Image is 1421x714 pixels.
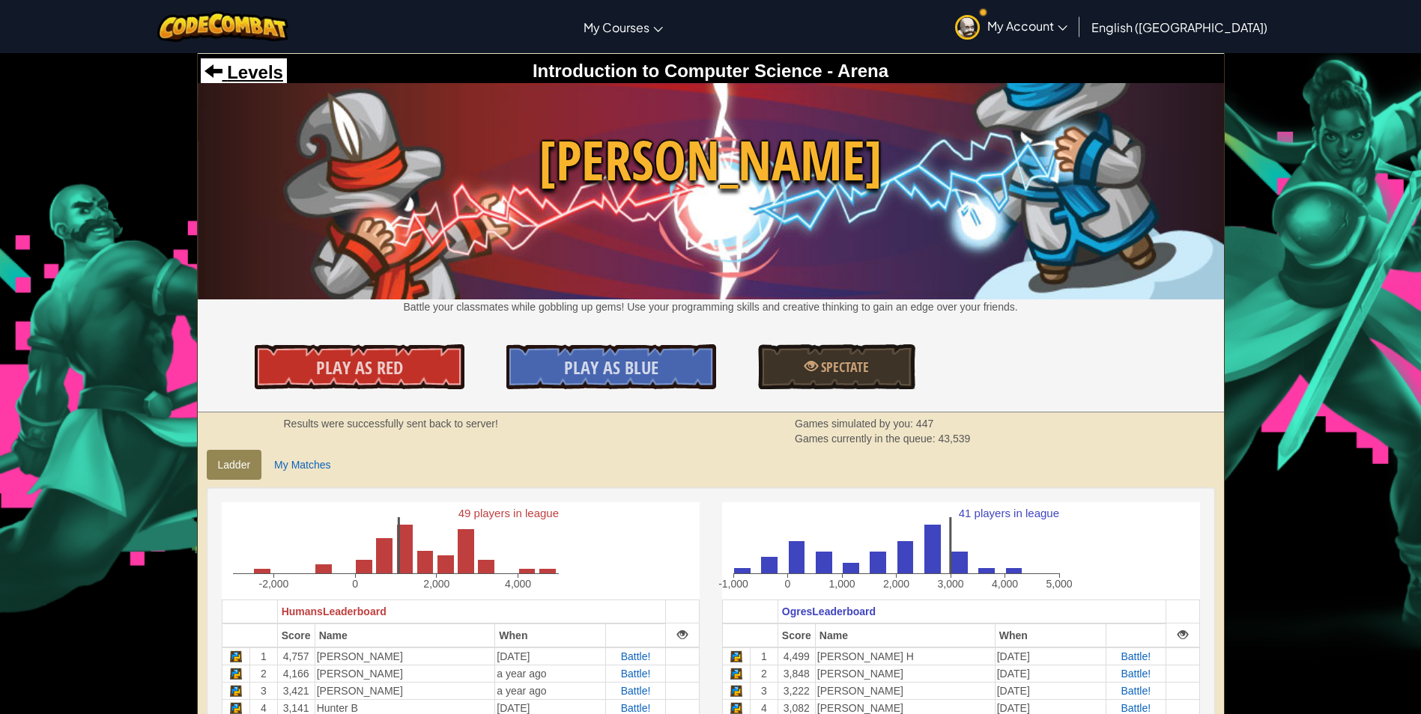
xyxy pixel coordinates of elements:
td: Python [722,682,751,699]
span: [PERSON_NAME] [198,122,1224,199]
td: 3 [249,682,277,699]
span: Humans [282,605,323,617]
td: Python [722,647,751,665]
span: English ([GEOGRAPHIC_DATA]) [1091,19,1267,35]
span: Ogres [782,605,812,617]
a: Ladder [207,450,262,480]
td: a year ago [495,665,606,682]
td: 1 [249,647,277,665]
span: Games simulated by you: [795,418,916,430]
text: 4,000 [991,578,1017,590]
th: Name [815,623,995,647]
a: Battle! [621,668,651,680]
td: 4,499 [778,647,815,665]
span: Introduction to Computer Science [533,61,822,81]
td: [PERSON_NAME] H [815,647,995,665]
span: Spectate [818,358,869,376]
td: 3,421 [277,682,315,699]
td: [PERSON_NAME] [315,682,495,699]
span: Levels [222,62,283,82]
a: My Courses [576,7,670,47]
td: 4,166 [277,665,315,682]
p: Battle your classmates while gobbling up gems! Use your programming skills and creative thinking ... [198,299,1224,314]
text: 41 players in league [958,507,1058,519]
a: Battle! [621,685,651,697]
text: 3,000 [937,578,963,590]
td: a year ago [495,682,606,699]
th: Score [778,623,815,647]
text: 4,000 [505,578,531,590]
a: Battle! [621,650,651,662]
a: Battle! [1121,702,1151,714]
span: Play As Blue [564,356,658,379]
span: My Courses [584,19,649,35]
td: [PERSON_NAME] [815,665,995,682]
a: Spectate [758,344,915,389]
img: avatar [955,15,980,40]
strong: Results were successfully sent back to server! [284,418,498,430]
td: 3,222 [778,682,815,699]
text: 0 [784,578,790,590]
a: My Account [948,3,1075,50]
text: 1,000 [828,578,855,590]
th: Score [277,623,315,647]
a: Battle! [1121,650,1151,662]
a: English ([GEOGRAPHIC_DATA]) [1084,7,1275,47]
td: [PERSON_NAME] [315,665,495,682]
td: Python [222,647,249,665]
span: Play As Red [316,356,403,379]
text: 0 [352,578,358,590]
a: Levels [204,62,283,82]
th: Name [315,623,495,647]
span: Leaderboard [812,605,876,617]
a: My Matches [263,450,342,480]
text: 49 players in league [458,507,558,519]
span: Leaderboard [323,605,387,617]
td: 2 [249,665,277,682]
a: Battle! [1121,668,1151,680]
span: Games currently in the queue: [795,433,938,445]
td: [DATE] [495,647,606,665]
span: 447 [916,418,933,430]
td: [PERSON_NAME] [315,647,495,665]
span: 43,539 [938,433,970,445]
span: - Arena [822,61,888,81]
text: -1,000 [718,578,748,590]
td: [DATE] [995,647,1106,665]
a: Battle! [621,702,651,714]
span: My Account [987,18,1067,34]
a: Battle! [1121,685,1151,697]
td: 3 [751,682,778,699]
td: [DATE] [995,665,1106,682]
td: [PERSON_NAME] [815,682,995,699]
td: [DATE] [995,682,1106,699]
img: CodeCombat logo [157,11,288,42]
th: When [495,623,606,647]
td: Python [722,665,751,682]
td: Python [222,665,249,682]
img: Wakka Maul [198,83,1224,299]
td: Python [222,682,249,699]
text: 2,000 [423,578,449,590]
text: 2,000 [882,578,909,590]
text: 5,000 [1046,578,1072,590]
th: When [995,623,1106,647]
td: 3,848 [778,665,815,682]
td: 2 [751,665,778,682]
td: 4,757 [277,647,315,665]
text: -2,000 [258,578,288,590]
td: 1 [751,647,778,665]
